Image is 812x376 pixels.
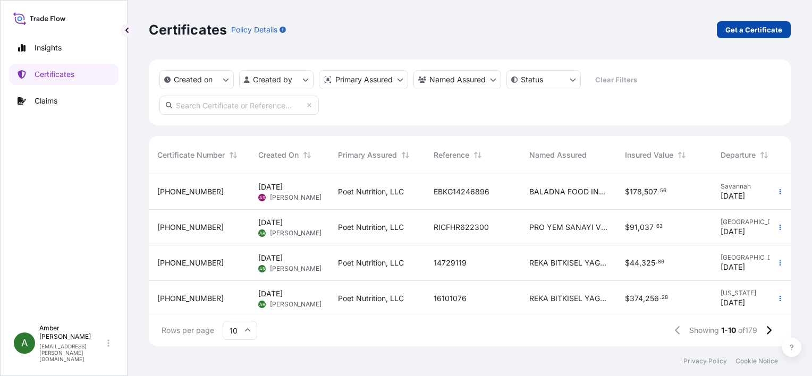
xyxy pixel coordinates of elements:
span: . [658,189,659,193]
span: [DATE] [258,288,283,299]
span: 44 [630,259,639,267]
span: $ [625,188,630,195]
button: createdBy Filter options [239,70,314,89]
span: [PERSON_NAME] [270,264,322,273]
a: Claims [9,90,119,112]
span: Poet Nutrition, LLC [338,293,404,304]
span: [PHONE_NUMBER] [157,293,224,304]
span: Departure [721,150,756,160]
span: . [659,296,661,300]
p: Claims [35,96,57,106]
p: [EMAIL_ADDRESS][PERSON_NAME][DOMAIN_NAME] [39,343,105,362]
span: $ [625,295,630,302]
span: , [642,188,644,195]
p: Get a Certificate [725,24,782,35]
span: Poet Nutrition, LLC [338,222,404,233]
span: BALADNA FOOD INDUSTRIES W.L.L [529,186,608,197]
span: Rows per page [162,325,214,336]
span: 1-10 [721,325,736,336]
span: Poet Nutrition, LLC [338,186,404,197]
button: Sort [227,149,240,161]
p: Status [521,74,543,85]
span: REKA BITKISEL YAGLAR SAN. VE [MEDICAL_DATA]. A.S. [529,293,608,304]
span: [DATE] [258,182,283,192]
span: [DATE] [721,262,745,272]
p: Insights [35,42,62,53]
span: [GEOGRAPHIC_DATA] [721,253,783,262]
p: Certificates [35,69,74,80]
span: [PHONE_NUMBER] [157,258,224,268]
span: . [654,225,656,228]
button: Sort [301,149,314,161]
span: RICFHR622300 [434,222,489,233]
span: PRO YEM SANAYI VE TICARET ANONIM SIRKETI [529,222,608,233]
button: Clear Filters [586,71,646,88]
span: Created On [258,150,299,160]
span: AS [259,192,265,203]
span: AR [259,263,265,274]
a: Get a Certificate [717,21,791,38]
span: Poet Nutrition, LLC [338,258,404,268]
span: [DATE] [258,217,283,228]
a: Certificates [9,64,119,85]
span: Savannah [721,182,783,191]
span: [US_STATE] [721,289,783,297]
span: Primary Assured [338,150,397,160]
span: Named Assured [529,150,587,160]
span: of 179 [738,325,757,336]
span: [DATE] [721,226,745,237]
span: 374 [630,295,643,302]
button: Sort [758,149,771,161]
span: 037 [640,224,654,231]
span: Insured Value [625,150,673,160]
span: Reference [434,150,469,160]
span: [PERSON_NAME] [270,300,322,309]
p: Certificates [149,21,227,38]
span: [DATE] [258,253,283,263]
a: Cookie Notice [735,357,778,365]
span: [DATE] [721,297,745,308]
span: 63 [656,225,663,228]
span: [PHONE_NUMBER] [157,186,224,197]
span: 256 [645,295,659,302]
span: EBKG14246896 [434,186,489,197]
button: distributor Filter options [319,70,408,89]
span: , [639,259,641,267]
span: [PERSON_NAME] [270,229,322,237]
span: Certificate Number [157,150,225,160]
span: . [656,260,657,264]
span: , [638,224,640,231]
a: Insights [9,37,119,58]
span: [PHONE_NUMBER] [157,222,224,233]
button: certificateStatus Filter options [506,70,581,89]
span: 28 [662,296,668,300]
p: Created on [174,74,213,85]
span: $ [625,259,630,267]
span: A [21,338,28,348]
p: Amber [PERSON_NAME] [39,324,105,341]
span: 56 [660,189,666,193]
button: Sort [675,149,688,161]
a: Privacy Policy [683,357,727,365]
span: 14729119 [434,258,467,268]
button: cargoOwner Filter options [413,70,501,89]
span: [GEOGRAPHIC_DATA] [721,218,783,226]
span: 91 [630,224,638,231]
span: 507 [644,188,657,195]
span: 325 [641,259,655,267]
p: Clear Filters [595,74,637,85]
span: [PERSON_NAME] [270,193,322,202]
button: createdOn Filter options [159,70,234,89]
button: Sort [471,149,484,161]
button: Sort [399,149,412,161]
span: Showing [689,325,719,336]
p: Primary Assured [335,74,393,85]
span: REKA BITKISEL YAGLAR SAN. VE [MEDICAL_DATA]. A.S. [529,258,608,268]
p: Named Assured [429,74,486,85]
p: Created by [253,74,292,85]
span: $ [625,224,630,231]
span: 178 [630,188,642,195]
span: 89 [658,260,664,264]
